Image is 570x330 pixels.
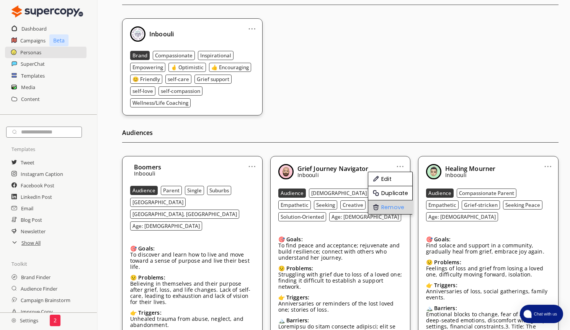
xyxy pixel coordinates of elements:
[209,63,251,72] button: 👍 Encouraging
[286,265,313,272] b: Problems:
[368,200,413,214] li: Remove
[281,202,309,208] b: Empathetic
[171,64,204,71] b: 🤞 Optimistic
[434,281,457,289] b: Triggers:
[426,288,550,301] p: Anniversaries of loss, social gatherings, family events.
[122,127,559,143] h2: Audiences
[426,259,550,265] div: 😟
[396,160,404,166] a: ...
[21,81,35,93] a: Media
[445,164,495,173] b: Healing Mourner
[464,202,498,208] b: Grief-stricken
[462,200,500,210] button: Grief-stricken
[21,203,33,214] h2: Email
[200,52,231,59] b: Inspirational
[445,172,495,178] p: Inboouli
[428,213,496,220] b: Age: [DEMOGRAPHIC_DATA]
[426,189,454,198] button: Audience
[278,200,311,210] button: Empathetic
[297,172,368,178] p: Inboouli
[21,191,52,203] a: LinkedIn Post
[21,70,45,81] a: Templates
[54,317,57,323] p: 2
[278,265,403,271] div: 😟
[278,294,403,301] div: 👉
[278,301,403,313] p: Anniversaries or reminders of the lost loved one; stories of loss.
[372,204,380,210] img: Close
[187,187,202,194] b: Single
[20,35,46,46] a: Campaigns
[297,164,368,173] b: Grief Journey Navigator
[248,160,256,166] a: ...
[185,186,204,195] button: Single
[286,294,309,301] b: Triggers:
[132,88,153,94] b: self-love
[130,198,186,207] button: [GEOGRAPHIC_DATA]
[503,200,542,210] button: Seeking Peace
[132,223,200,229] b: Age: [DEMOGRAPHIC_DATA]
[426,212,498,221] button: Age: [DEMOGRAPHIC_DATA]
[130,63,165,72] button: Empowering
[457,189,516,198] button: Compassionate Parent
[340,200,366,210] button: Creative
[21,306,52,317] a: Improve Copy
[211,64,249,71] b: 👍 Encouraging
[281,213,324,220] b: Solution-Oriented
[130,281,255,305] p: Believing in themselves and their purpose after grief, loss, and life changes. Lack of self-care,...
[134,163,161,171] b: Boomers
[21,226,46,237] a: Newsletter
[132,199,183,206] b: [GEOGRAPHIC_DATA]
[132,187,155,194] b: Audience
[138,274,165,281] b: Problems:
[21,214,42,226] a: Blog Post
[11,4,83,19] img: Close
[132,211,237,218] b: [GEOGRAPHIC_DATA], [GEOGRAPHIC_DATA]
[161,186,182,195] button: Parent
[434,304,457,312] b: Barriers:
[130,98,191,107] button: Wellness/Life Coaching
[130,316,255,328] p: Unhealed trauma from abuse, neglect, and abandonment.
[149,30,174,38] b: Inboouli
[163,187,180,194] b: Parent
[130,210,239,219] button: [GEOGRAPHIC_DATA], [GEOGRAPHIC_DATA]
[21,93,40,105] a: Content
[21,237,41,249] a: Show All
[130,75,162,84] button: 😊 Friendly
[278,317,403,323] div: 🏔️
[21,157,34,168] h2: Tweet
[153,51,195,60] button: Compassionate
[329,212,401,221] button: Age: [DEMOGRAPHIC_DATA]
[130,186,158,195] button: Audience
[198,51,234,60] button: Inspirational
[158,86,203,96] button: self-compassion
[207,186,231,195] button: Suburbs
[248,23,256,29] a: ...
[132,52,147,59] b: Brand
[21,283,57,294] a: Audience Finder
[314,200,337,210] button: Seeking
[21,294,70,306] a: Campaign Brainstorm
[281,190,304,197] b: Audience
[168,76,189,83] b: self-care
[278,236,403,242] div: 🎯
[130,26,145,42] img: Close
[49,34,69,46] p: Beta
[426,236,550,242] div: 🎯
[544,160,552,166] a: ...
[426,305,550,311] div: 🏔️
[316,202,335,208] b: Seeking
[434,258,461,266] b: Problems:
[309,189,369,198] button: [DEMOGRAPHIC_DATA]
[130,252,255,270] p: To discover and learn how to live and move toward a sense of purpose and live their best life.
[138,309,161,316] b: Triggers:
[138,245,155,252] b: Goals:
[130,86,155,96] button: self-love
[130,275,255,281] div: 😟
[21,168,63,180] a: Instagram Caption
